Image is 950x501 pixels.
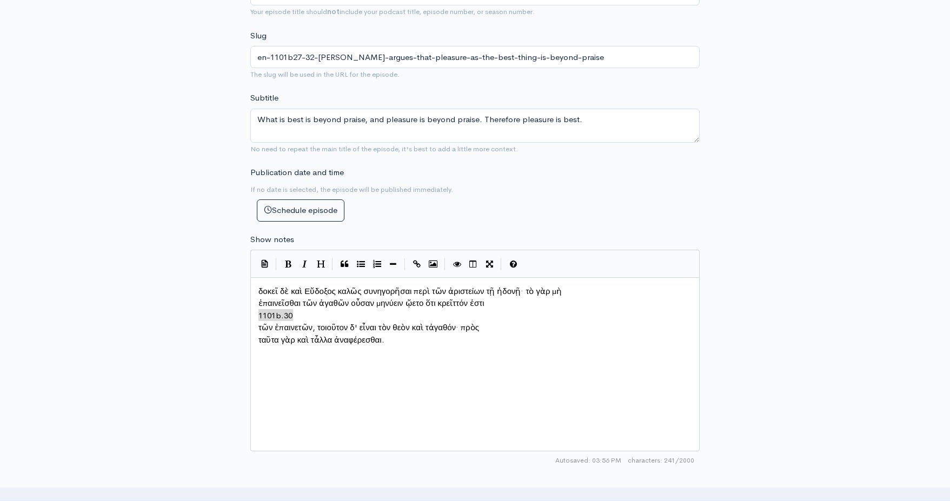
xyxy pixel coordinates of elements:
[250,92,278,104] label: Subtitle
[404,258,406,271] i: |
[425,256,441,272] button: Insert Image
[501,258,502,271] i: |
[369,256,385,272] button: Numbered List
[258,322,479,332] span: τῶν ἐπαινετῶν, τοιοῦτον δ' εἶναι τὸν θεὸν καὶ τἀγαθόν· πρὸς
[628,456,694,465] span: 241/2000
[444,258,446,271] i: |
[280,256,296,272] button: Bold
[555,456,621,465] span: Autosaved: 03:56 PM
[296,256,313,272] button: Italic
[250,166,344,179] label: Publication date and time
[256,255,273,271] button: Insert Show Notes Template
[250,233,294,246] label: Show notes
[385,256,401,272] button: Insert Horizontal Line
[332,258,333,271] i: |
[258,310,293,320] span: 1101b.30
[257,199,344,222] button: Schedule episode
[250,46,700,68] input: title-of-episode
[481,256,497,272] button: Toggle Fullscreen
[353,256,369,272] button: Generic List
[250,30,267,42] label: Slug
[327,7,340,16] strong: not
[409,256,425,272] button: Create Link
[465,256,481,272] button: Toggle Side by Side
[250,70,400,79] small: The slug will be used in the URL for the episode.
[250,7,535,16] small: Your episode title should include your podcast title, episode number, or season number.
[505,256,521,272] button: Markdown Guide
[250,185,453,194] small: If no date is selected, the episode will be published immediately.
[250,144,518,153] small: No need to repeat the main title of the episode, it's best to add a little more context.
[449,256,465,272] button: Toggle Preview
[258,286,562,296] span: δοκεῖ δὲ καὶ Εὔδοξος καλῶς συνηγορῆσαι περὶ τῶν ἀριστείων τῇ ἡδονῇ· τὸ γὰρ μὴ
[258,335,384,345] span: ταῦτα γὰρ καὶ τἆλλα ἀναφέρεσθαι.
[258,298,484,308] span: ἐπαινεῖσθαι τῶν ἀγαθῶν οὖσαν μηνύειν ᾤετο ὅτι κρεῖττόν ἐστι
[313,256,329,272] button: Heading
[276,258,277,271] i: |
[336,256,353,272] button: Quote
